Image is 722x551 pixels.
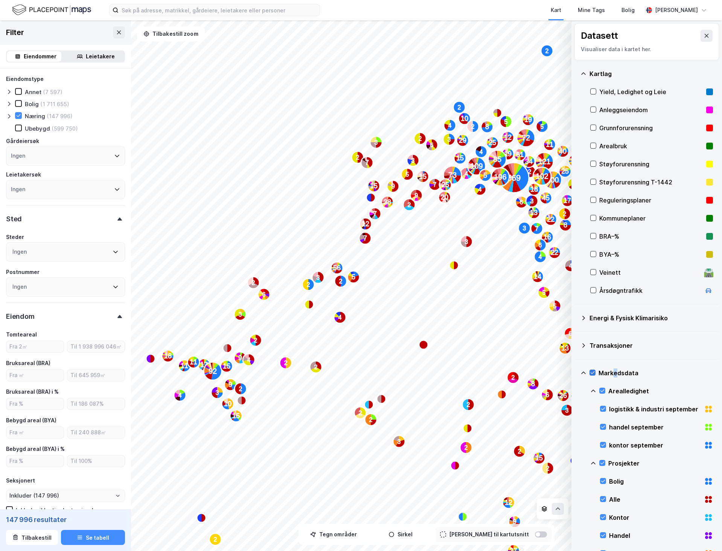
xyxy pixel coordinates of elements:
text: 8 [531,380,535,388]
text: 100 [546,176,559,184]
text: 19 [524,116,532,123]
text: 5 [406,171,409,178]
text: 38 [384,198,391,206]
div: Ingen [12,247,27,256]
text: 2 [359,410,362,416]
text: 2 [471,123,475,130]
text: 14 [534,273,541,280]
text: 4 [480,149,483,155]
text: 3 [375,139,378,146]
div: Map marker [541,45,553,57]
div: Kommuneplaner [599,214,703,223]
text: 22 [547,216,554,223]
div: Map marker [467,120,479,132]
text: 2 [314,364,318,370]
div: Map marker [280,357,292,369]
div: Map marker [523,155,535,167]
text: 3 [530,198,534,204]
div: Map marker [559,165,571,177]
text: 13 [530,209,538,216]
div: Map marker [559,219,571,231]
div: Map marker [234,308,246,320]
div: Map marker [524,166,536,178]
text: 7 [535,225,539,232]
input: Til 100% [67,455,125,467]
text: 5 [352,273,355,281]
div: Postnummer [6,268,40,277]
div: Map marker [414,132,426,145]
div: Leietakersøk [6,170,41,179]
div: Map marker [507,371,519,384]
div: Map marker [331,262,343,274]
text: 6 [520,199,523,205]
text: 4 [539,254,542,260]
div: Map marker [533,167,551,185]
div: Map marker [312,271,324,283]
div: Map marker [557,390,569,402]
div: Map marker [458,113,471,125]
div: Transaksjoner [589,341,713,350]
div: Map marker [548,247,561,259]
text: 11 [181,362,188,370]
div: Map marker [368,180,380,192]
text: 9 [228,381,232,388]
text: 73 [448,171,457,179]
div: Map marker [439,191,451,203]
div: Arealbruk [599,142,703,151]
button: Sirkel [369,527,433,542]
div: Map marker [174,389,186,401]
div: Map marker [493,108,502,117]
text: 10 [461,115,468,122]
text: 5 [542,289,546,296]
div: Map marker [359,232,371,244]
div: Ingen [12,282,27,291]
div: Map marker [178,360,190,372]
text: 121 [538,157,550,166]
div: Map marker [211,387,223,399]
text: 102 [536,172,548,180]
div: Map marker [230,410,242,422]
text: 56 [333,264,341,272]
text: 2 [339,278,343,285]
div: Steder [6,233,24,242]
text: 15 [419,173,426,180]
div: Map marker [559,208,571,220]
div: Map marker [407,154,419,166]
text: 9 [415,192,418,199]
div: (1 711 655) [40,100,69,108]
div: Map marker [557,145,569,157]
text: 5 [504,119,508,125]
div: Ubebygd [25,125,50,132]
text: 4 [569,263,573,269]
div: Map marker [361,157,373,169]
div: Årsdøgntrafikk [599,286,701,295]
div: Kart [551,6,561,15]
text: 16 [544,233,551,241]
div: Map marker [453,101,465,113]
div: Markedsdata [599,368,713,377]
div: Sted [6,215,22,224]
div: Map marker [571,390,583,402]
div: Energi & Fysisk Klimarisiko [589,314,713,323]
text: 109 [470,162,483,170]
div: Tomteareal [6,330,37,339]
div: Map marker [221,360,233,372]
div: Bruksareal (BRA) [6,359,50,368]
div: Gårdeiersøk [6,137,39,146]
text: 11 [546,141,553,148]
text: 3 [216,390,219,396]
div: Map marker [162,350,174,362]
div: Map marker [347,271,359,283]
div: Map marker [417,170,429,183]
button: Se tabell [61,530,125,545]
div: Map marker [449,261,458,270]
div: Map marker [497,390,506,399]
button: Tegn områder [302,527,366,542]
text: 7 [363,234,367,242]
div: Støyforurensning T-1442 [599,178,703,187]
div: Map marker [366,193,375,202]
div: Map marker [541,389,553,401]
text: 2 [458,104,461,111]
text: 8 [485,123,489,131]
input: Fra % [6,455,64,467]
